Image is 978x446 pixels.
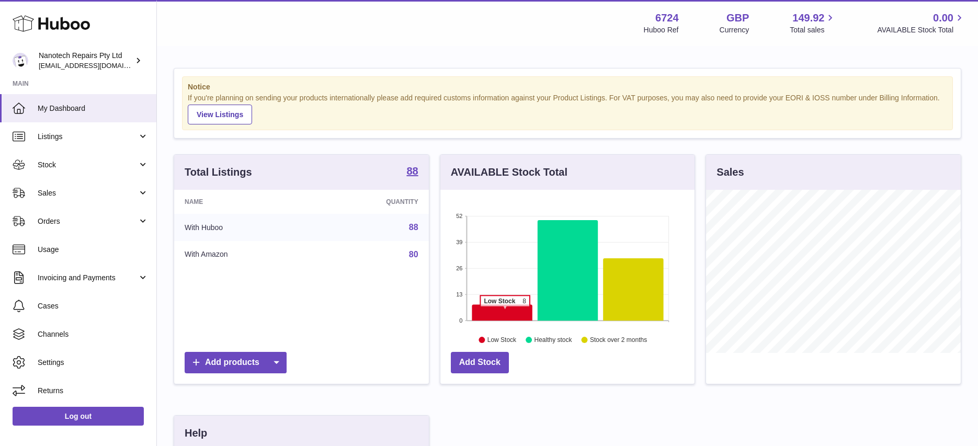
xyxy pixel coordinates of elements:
[38,104,149,113] span: My Dashboard
[933,11,953,25] span: 0.00
[590,336,647,344] text: Stock over 2 months
[38,245,149,255] span: Usage
[38,160,138,170] span: Stock
[534,336,572,344] text: Healthy stock
[185,165,252,179] h3: Total Listings
[174,190,313,214] th: Name
[313,190,428,214] th: Quantity
[38,386,149,396] span: Returns
[38,301,149,311] span: Cases
[720,25,749,35] div: Currency
[174,241,313,268] td: With Amazon
[792,11,824,25] span: 149.92
[487,336,517,344] text: Low Stock
[484,298,515,305] tspan: Low Stock
[409,250,418,259] a: 80
[13,53,28,68] img: info@nanotechrepairs.com
[456,239,462,245] text: 39
[877,25,965,35] span: AVAILABLE Stock Total
[406,166,418,178] a: 88
[38,216,138,226] span: Orders
[726,11,749,25] strong: GBP
[38,188,138,198] span: Sales
[188,105,252,124] a: View Listings
[459,317,462,324] text: 0
[185,352,287,373] a: Add products
[877,11,965,35] a: 0.00 AVAILABLE Stock Total
[406,166,418,176] strong: 88
[188,93,947,124] div: If you're planning on sending your products internationally please add required customs informati...
[655,11,679,25] strong: 6724
[790,25,836,35] span: Total sales
[456,265,462,271] text: 26
[451,165,567,179] h3: AVAILABLE Stock Total
[456,291,462,298] text: 13
[185,426,207,440] h3: Help
[409,223,418,232] a: 88
[522,298,526,305] tspan: 8
[451,352,509,373] a: Add Stock
[38,329,149,339] span: Channels
[717,165,744,179] h3: Sales
[38,273,138,283] span: Invoicing and Payments
[38,358,149,368] span: Settings
[13,407,144,426] a: Log out
[188,82,947,92] strong: Notice
[456,213,462,219] text: 52
[39,51,133,71] div: Nanotech Repairs Pty Ltd
[174,214,313,241] td: With Huboo
[38,132,138,142] span: Listings
[644,25,679,35] div: Huboo Ref
[39,61,154,70] span: [EMAIL_ADDRESS][DOMAIN_NAME]
[790,11,836,35] a: 149.92 Total sales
